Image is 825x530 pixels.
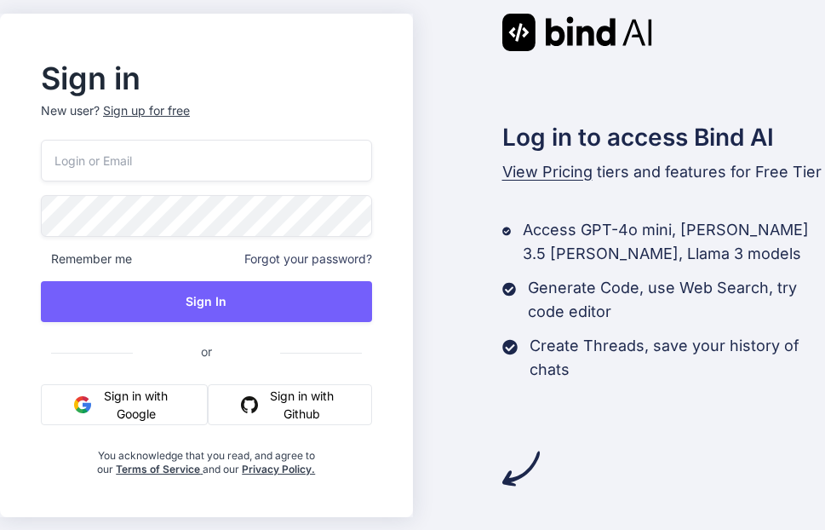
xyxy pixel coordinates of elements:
[244,251,372,268] span: Forgot your password?
[530,334,825,382] p: Create Threads, save your history of chats
[96,439,317,476] div: You acknowledge that you read, and agree to our and our
[41,102,372,140] p: New user?
[241,396,258,413] img: github
[116,463,203,475] a: Terms of Service
[41,281,372,322] button: Sign In
[41,384,208,425] button: Sign in with Google
[528,276,825,324] p: Generate Code, use Web Search, try code editor
[523,218,825,266] p: Access GPT-4o mini, [PERSON_NAME] 3.5 [PERSON_NAME], Llama 3 models
[41,65,372,92] h2: Sign in
[133,331,280,372] span: or
[502,450,540,487] img: arrow
[41,140,372,181] input: Login or Email
[41,251,132,268] span: Remember me
[242,463,315,475] a: Privacy Policy.
[74,396,91,413] img: google
[208,384,372,425] button: Sign in with Github
[103,102,190,119] div: Sign up for free
[502,163,593,181] span: View Pricing
[502,14,652,51] img: Bind AI logo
